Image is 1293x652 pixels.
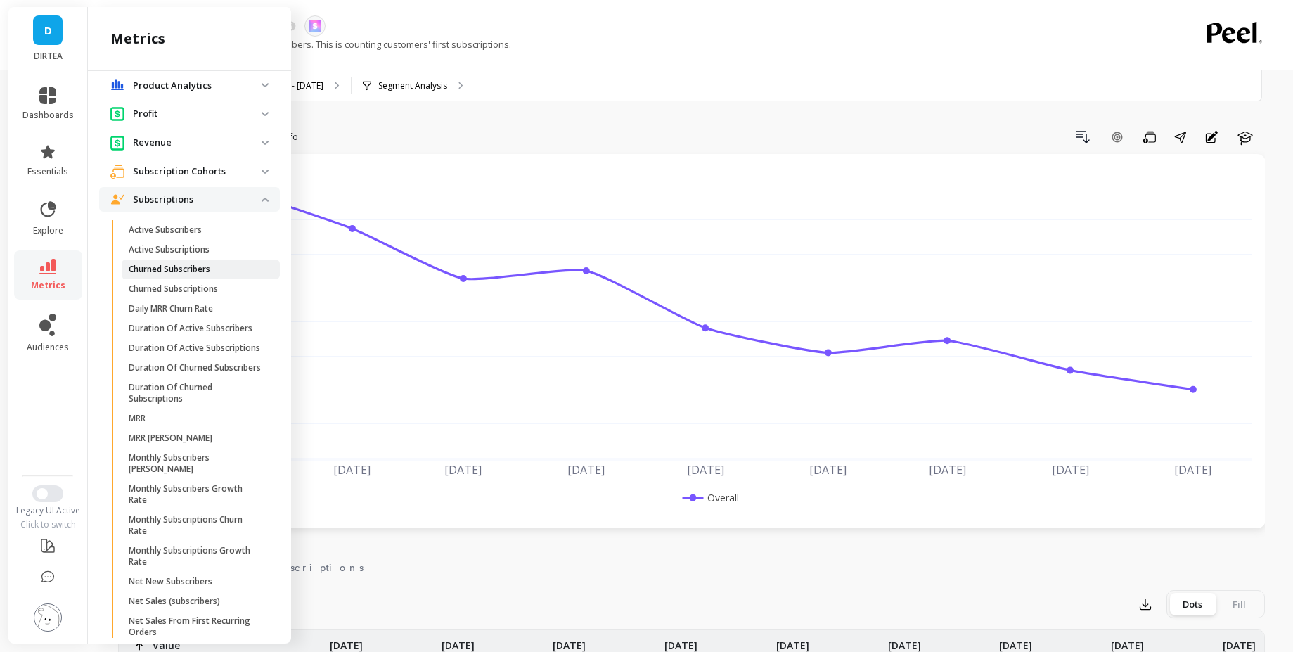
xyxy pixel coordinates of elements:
[262,198,269,202] img: down caret icon
[129,483,263,506] p: Monthly Subscribers Growth Rate
[22,110,74,121] span: dashboards
[110,106,124,121] img: navigation item icon
[253,561,364,575] span: Subscriptions
[262,112,269,116] img: down caret icon
[129,244,210,255] p: Active Subscriptions
[133,79,262,93] p: Product Analytics
[110,194,124,204] img: navigation item icon
[129,433,212,444] p: MRR [PERSON_NAME]
[110,29,165,49] h2: metrics
[27,342,69,353] span: audiences
[133,193,262,207] p: Subscriptions
[129,615,263,638] p: Net Sales From First Recurring Orders
[34,603,62,632] img: profile picture
[110,135,124,150] img: navigation item icon
[110,79,124,91] img: navigation item icon
[129,224,202,236] p: Active Subscribers
[129,413,146,424] p: MRR
[129,452,263,475] p: Monthly Subscribers [PERSON_NAME]
[129,576,212,587] p: Net New Subscribers
[129,264,210,275] p: Churned Subscribers
[118,38,511,51] p: The number of new unique subscribers. This is counting customers' first subscriptions.
[8,505,88,516] div: Legacy UI Active
[129,545,263,568] p: Monthly Subscriptions Growth Rate
[262,83,269,87] img: down caret icon
[22,51,74,62] p: DIRTEA
[378,80,447,91] p: Segment Analysis
[133,165,262,179] p: Subscription Cohorts
[133,136,262,150] p: Revenue
[110,165,124,179] img: navigation item icon
[129,303,213,314] p: Daily MRR Churn Rate
[129,382,263,404] p: Duration Of Churned Subscriptions
[262,170,269,174] img: down caret icon
[309,20,321,32] img: api.skio.svg
[129,323,252,334] p: Duration Of Active Subscribers
[129,514,263,537] p: Monthly Subscriptions Churn Rate
[118,549,1265,582] nav: Tabs
[31,280,65,291] span: metrics
[27,166,68,177] span: essentials
[129,343,260,354] p: Duration Of Active Subscriptions
[129,362,261,373] p: Duration Of Churned Subscribers
[44,23,52,39] span: D
[8,519,88,530] div: Click to switch
[133,107,262,121] p: Profit
[129,283,218,295] p: Churned Subscriptions
[129,596,220,607] p: Net Sales (subscribers)
[33,225,63,236] span: explore
[262,141,269,145] img: down caret icon
[32,485,63,502] button: Switch to New UI
[1216,593,1262,615] div: Fill
[1169,593,1216,615] div: Dots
